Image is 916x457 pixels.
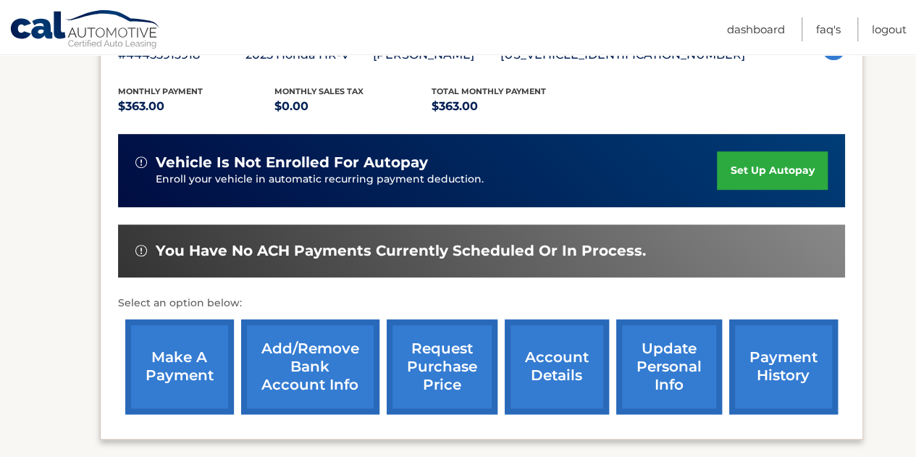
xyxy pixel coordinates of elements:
[118,96,275,117] p: $363.00
[616,319,722,414] a: update personal info
[387,319,497,414] a: request purchase price
[717,151,827,190] a: set up autopay
[816,17,841,41] a: FAQ's
[135,245,147,256] img: alert-white.svg
[432,86,546,96] span: Total Monthly Payment
[156,242,646,260] span: You have no ACH payments currently scheduled or in process.
[727,17,785,41] a: Dashboard
[729,319,838,414] a: payment history
[135,156,147,168] img: alert-white.svg
[872,17,907,41] a: Logout
[156,172,718,188] p: Enroll your vehicle in automatic recurring payment deduction.
[118,295,845,312] p: Select an option below:
[432,96,589,117] p: $363.00
[118,86,203,96] span: Monthly Payment
[274,96,432,117] p: $0.00
[505,319,609,414] a: account details
[9,9,161,51] a: Cal Automotive
[125,319,234,414] a: make a payment
[156,154,428,172] span: vehicle is not enrolled for autopay
[241,319,379,414] a: Add/Remove bank account info
[274,86,364,96] span: Monthly sales Tax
